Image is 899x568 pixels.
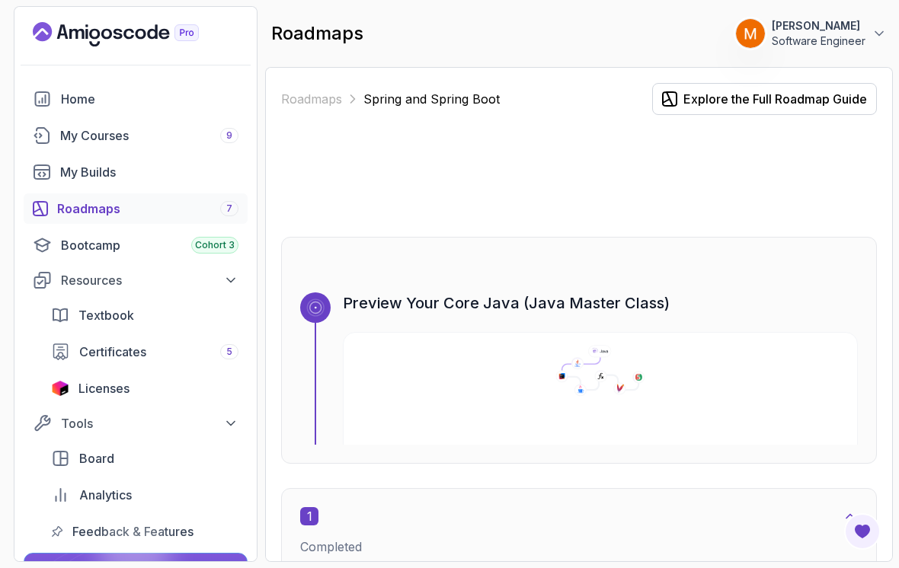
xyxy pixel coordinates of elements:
a: builds [24,157,248,187]
p: Spring and Spring Boot [363,90,500,108]
h2: roadmaps [271,21,363,46]
a: bootcamp [24,230,248,260]
span: Feedback & Features [72,522,194,541]
span: Board [79,449,114,467]
span: Cohort 3 [195,239,235,251]
div: Bootcamp [61,236,238,254]
div: Resources [61,271,238,289]
span: Completed [300,539,362,554]
button: user profile image[PERSON_NAME]Software Engineer [735,18,887,49]
div: Roadmaps [57,199,238,218]
p: Software Engineer [772,34,865,49]
button: Tools [24,410,248,437]
p: [PERSON_NAME] [772,18,865,34]
h3: Preview Your Core Java (Java Master Class) [343,292,858,314]
div: Tools [61,414,238,432]
div: My Courses [60,126,238,145]
a: courses [24,120,248,151]
a: textbook [42,300,248,330]
span: Licenses [78,379,130,397]
span: Certificates [79,343,146,361]
a: analytics [42,480,248,510]
a: Roadmaps [281,90,342,108]
a: licenses [42,373,248,404]
div: Explore the Full Roadmap Guide [683,90,867,108]
a: feedback [42,516,248,547]
button: Explore the Full Roadmap Guide [652,83,877,115]
span: Analytics [79,486,132,504]
button: Resources [24,266,248,294]
a: certificates [42,337,248,367]
a: home [24,84,248,114]
span: Textbook [78,306,134,324]
span: 5 [226,346,232,358]
iframe: chat widget [835,507,884,553]
div: My Builds [60,163,238,181]
a: roadmaps [24,193,248,224]
a: Landing page [33,22,234,46]
a: board [42,443,248,474]
img: user profile image [736,19,765,48]
div: Home [61,90,238,108]
span: 7 [226,203,232,215]
img: jetbrains icon [51,381,69,396]
span: 1 [300,507,318,525]
span: 9 [226,129,232,142]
